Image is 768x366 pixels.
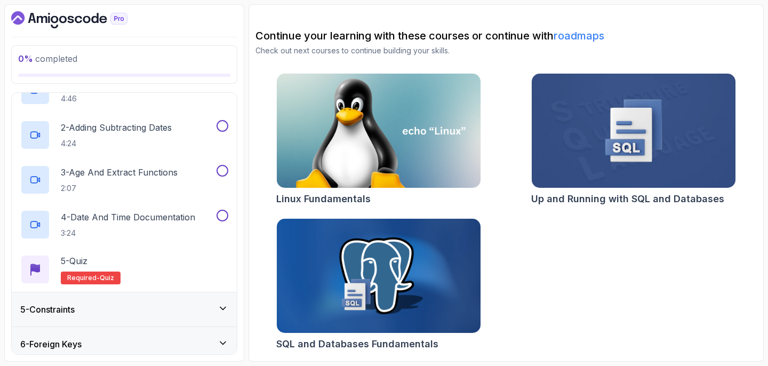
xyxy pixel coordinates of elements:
h3: 5 - Constraints [20,303,75,316]
img: Up and Running with SQL and Databases card [532,74,735,188]
p: 2 - Adding Subtracting Dates [61,121,172,134]
button: 6-Foreign Keys [12,327,237,361]
h2: Linux Fundamentals [276,192,371,206]
button: 5-QuizRequired-quiz [20,254,228,284]
a: roadmaps [554,29,604,42]
p: 4:46 [61,93,180,104]
a: Dashboard [11,11,152,28]
a: SQL and Databases Fundamentals cardSQL and Databases Fundamentals [276,218,481,352]
p: 5 - Quiz [61,254,87,267]
p: 3 - Age And Extract Functions [61,166,178,179]
h3: 6 - Foreign Keys [20,338,82,351]
span: quiz [100,274,114,282]
button: 4-Date and Time Documentation3:24 [20,210,228,240]
span: Required- [67,274,100,282]
button: 2-Adding Subtracting Dates4:24 [20,120,228,150]
h2: Continue your learning with these courses or continue with [255,28,757,43]
p: Check out next courses to continue building your skills. [255,45,757,56]
h2: SQL and Databases Fundamentals [276,337,438,352]
p: 3:24 [61,228,195,238]
span: 0 % [18,53,33,64]
p: 2:07 [61,183,178,194]
button: 3-Age And Extract Functions2:07 [20,165,228,195]
a: Up and Running with SQL and Databases cardUp and Running with SQL and Databases [531,73,736,206]
p: 4 - Date and Time Documentation [61,211,195,224]
a: Linux Fundamentals cardLinux Fundamentals [276,73,481,206]
h2: Up and Running with SQL and Databases [531,192,724,206]
button: 5-Constraints [12,292,237,327]
span: completed [18,53,77,64]
p: 4:24 [61,138,172,149]
img: SQL and Databases Fundamentals card [271,216,485,336]
img: Linux Fundamentals card [277,74,481,188]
